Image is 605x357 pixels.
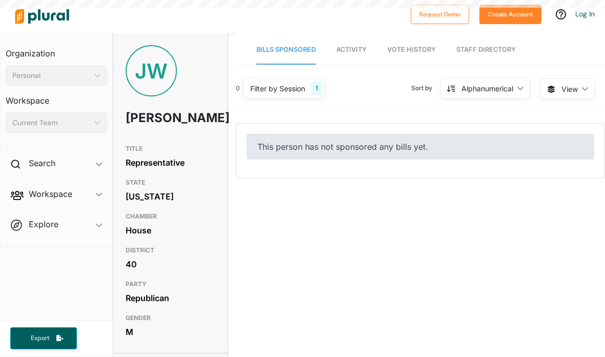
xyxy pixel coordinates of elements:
a: Activity [336,35,367,65]
button: Export [10,327,77,349]
div: Republican [126,290,215,306]
h3: DISTRICT [126,244,215,256]
button: Request Demo [411,5,469,24]
div: Alphanumerical [461,83,513,94]
div: House [126,223,215,238]
div: Personal [12,70,90,81]
a: Log In [575,9,595,18]
a: Vote History [387,35,436,65]
a: Staff Directory [456,35,516,65]
span: View [561,84,578,94]
h3: GENDER [126,312,215,324]
h1: [PERSON_NAME] [126,103,179,133]
a: Bills Sponsored [256,35,316,65]
h2: Search [29,157,55,169]
div: Current Team [12,117,90,128]
div: JW [126,45,177,96]
div: This person has not sponsored any bills yet. [247,134,594,160]
div: 1 [311,82,322,95]
div: M [126,324,215,340]
div: 40 [126,256,215,272]
span: Activity [336,46,367,53]
span: Bills Sponsored [256,46,316,53]
span: Export [24,334,56,343]
h3: Workspace [6,86,107,108]
div: Filter by Session [250,83,305,94]
span: Vote History [387,46,436,53]
div: Representative [126,155,215,170]
h3: STATE [126,176,215,189]
h3: Organization [6,38,107,61]
span: Sort by [411,84,440,93]
button: Create Account [479,5,541,24]
a: Create Account [479,8,541,19]
h3: TITLE [126,143,215,155]
div: [US_STATE] [126,189,215,204]
h3: PARTY [126,278,215,290]
a: Request Demo [411,8,469,19]
h3: CHAMBER [126,210,215,223]
div: 0 [236,84,240,93]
